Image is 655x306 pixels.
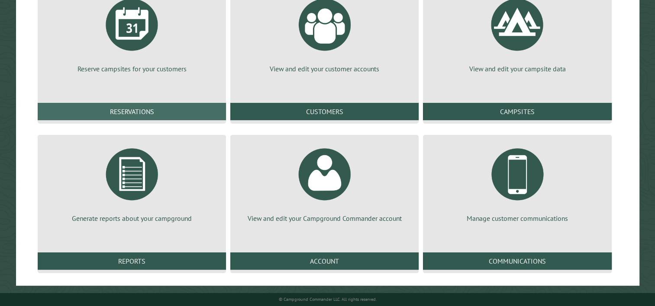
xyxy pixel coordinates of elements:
[48,142,216,223] a: Generate reports about your campground
[423,103,611,120] a: Campsites
[433,214,601,223] p: Manage customer communications
[279,296,377,302] small: © Campground Commander LLC. All rights reserved.
[433,64,601,73] p: View and edit your campsite data
[48,64,216,73] p: Reserve campsites for your customers
[38,252,226,270] a: Reports
[433,142,601,223] a: Manage customer communications
[38,103,226,120] a: Reservations
[241,142,408,223] a: View and edit your Campground Commander account
[423,252,611,270] a: Communications
[241,64,408,73] p: View and edit your customer accounts
[241,214,408,223] p: View and edit your Campground Commander account
[230,103,419,120] a: Customers
[230,252,419,270] a: Account
[48,214,216,223] p: Generate reports about your campground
